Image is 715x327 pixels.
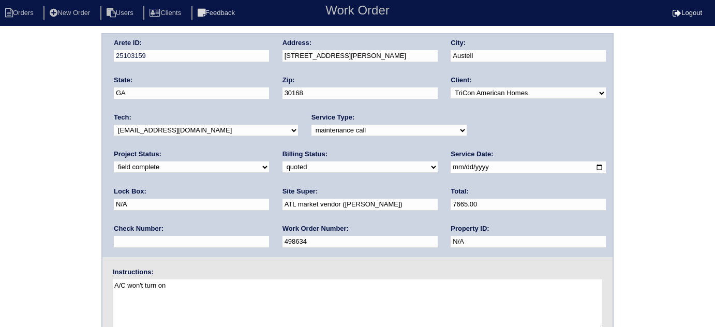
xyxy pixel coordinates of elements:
[113,267,154,277] label: Instructions:
[143,6,189,20] li: Clients
[100,9,142,17] a: Users
[114,224,163,233] label: Check Number:
[114,76,132,85] label: State:
[282,76,295,85] label: Zip:
[673,9,702,17] a: Logout
[282,150,327,159] label: Billing Status:
[114,38,142,48] label: Arete ID:
[451,187,468,196] label: Total:
[114,113,131,122] label: Tech:
[311,113,355,122] label: Service Type:
[43,6,98,20] li: New Order
[451,38,466,48] label: City:
[451,224,489,233] label: Property ID:
[282,224,349,233] label: Work Order Number:
[451,150,493,159] label: Service Date:
[100,6,142,20] li: Users
[282,38,311,48] label: Address:
[451,76,471,85] label: Client:
[43,9,98,17] a: New Order
[114,187,146,196] label: Lock Box:
[191,6,243,20] li: Feedback
[143,9,189,17] a: Clients
[282,50,438,62] input: Enter a location
[114,150,161,159] label: Project Status:
[282,187,318,196] label: Site Super:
